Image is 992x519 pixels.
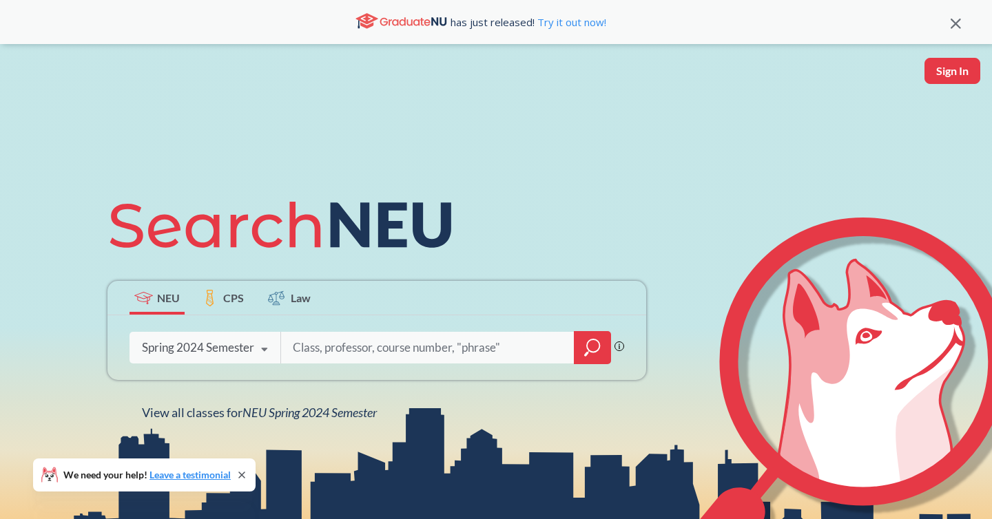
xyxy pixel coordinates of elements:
[142,405,377,420] span: View all classes for
[584,338,601,357] svg: magnifying glass
[63,470,231,480] span: We need your help!
[142,340,254,355] div: Spring 2024 Semester
[451,14,606,30] span: has just released!
[291,290,311,306] span: Law
[535,15,606,29] a: Try it out now!
[924,58,980,84] button: Sign In
[149,469,231,480] a: Leave a testimonial
[574,331,611,364] div: magnifying glass
[291,333,564,362] input: Class, professor, course number, "phrase"
[242,405,377,420] span: NEU Spring 2024 Semester
[157,290,180,306] span: NEU
[14,58,46,104] a: sandbox logo
[223,290,244,306] span: CPS
[14,58,46,100] img: sandbox logo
